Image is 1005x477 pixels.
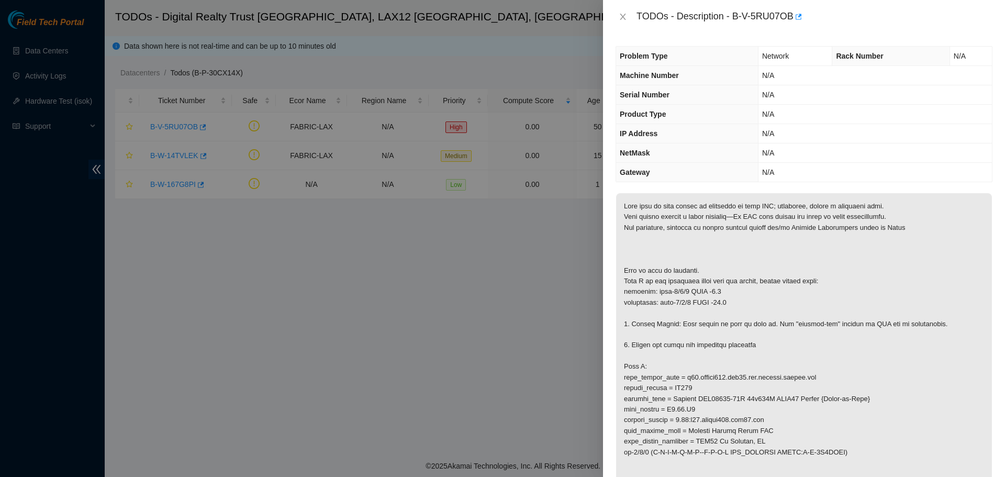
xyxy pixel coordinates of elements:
span: Rack Number [836,52,883,60]
div: TODOs - Description - B-V-5RU07OB [636,8,992,25]
span: N/A [762,168,774,176]
span: N/A [762,129,774,138]
span: N/A [762,71,774,80]
span: Machine Number [620,71,679,80]
span: NetMask [620,149,650,157]
button: Close [616,12,630,22]
span: Product Type [620,110,666,118]
span: N/A [762,149,774,157]
span: IP Address [620,129,657,138]
span: N/A [762,110,774,118]
span: N/A [762,91,774,99]
span: Gateway [620,168,650,176]
span: Problem Type [620,52,668,60]
span: close [619,13,627,21]
span: Serial Number [620,91,669,99]
span: N/A [954,52,966,60]
span: Network [762,52,789,60]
